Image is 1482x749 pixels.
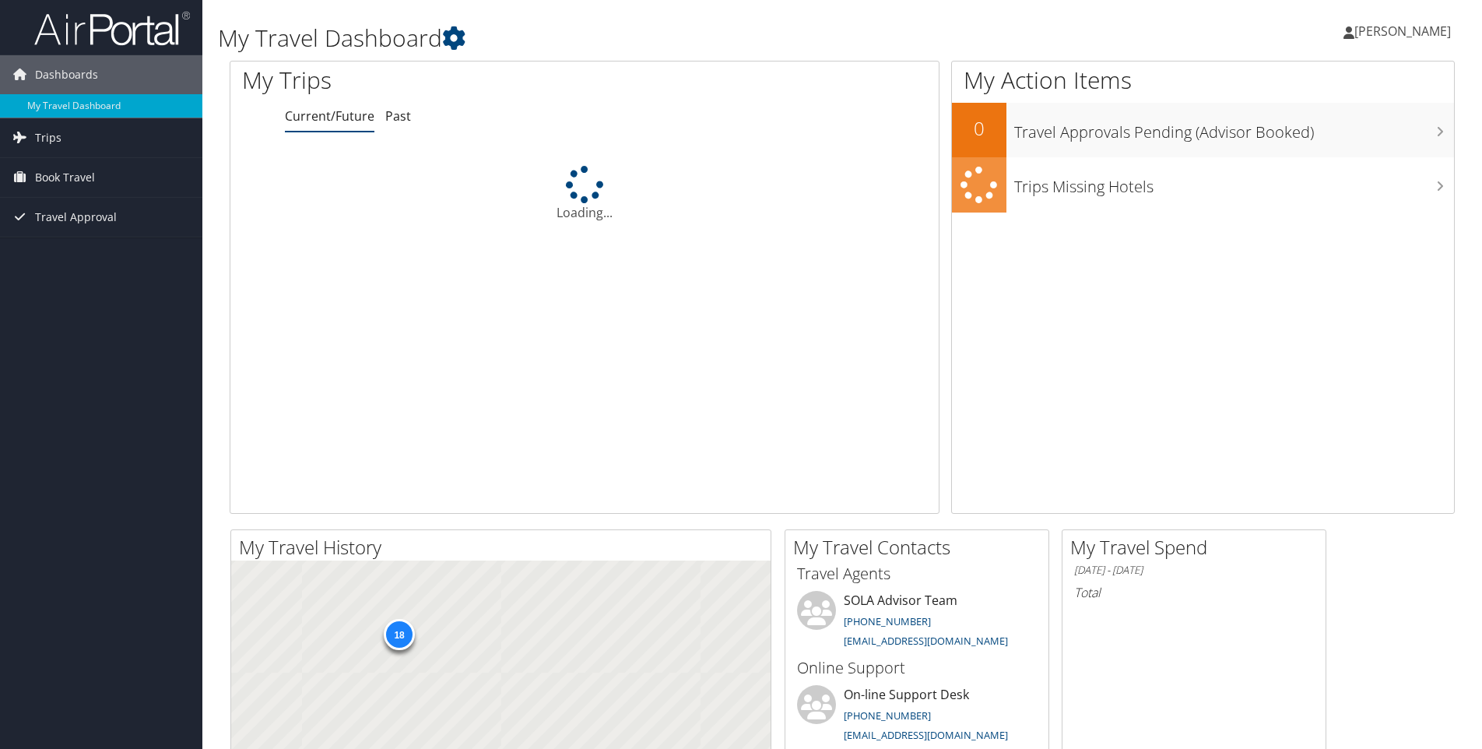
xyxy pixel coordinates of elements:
a: [PHONE_NUMBER] [844,709,931,723]
h3: Travel Agents [797,563,1037,585]
a: Trips Missing Hotels [952,157,1454,213]
a: [EMAIL_ADDRESS][DOMAIN_NAME] [844,728,1008,742]
div: Loading... [230,166,939,222]
a: [PERSON_NAME] [1343,8,1466,55]
h2: 0 [952,115,1006,142]
a: 0Travel Approvals Pending (Advisor Booked) [952,103,1454,157]
h6: [DATE] - [DATE] [1074,563,1314,578]
h3: Trips Missing Hotels [1014,168,1454,198]
h1: My Travel Dashboard [218,22,1050,55]
a: [PHONE_NUMBER] [844,614,931,628]
a: [EMAIL_ADDRESS][DOMAIN_NAME] [844,634,1008,648]
h2: My Travel Spend [1070,534,1326,561]
img: airportal-logo.png [34,10,190,47]
h1: My Trips [242,64,632,97]
div: 18 [384,619,415,650]
span: Dashboards [35,55,98,94]
a: Past [385,107,411,125]
h2: My Travel Contacts [793,534,1048,561]
h3: Travel Approvals Pending (Advisor Booked) [1014,114,1454,143]
span: [PERSON_NAME] [1354,23,1451,40]
span: Travel Approval [35,198,117,237]
h6: Total [1074,584,1314,601]
li: SOLA Advisor Team [789,591,1045,655]
a: Current/Future [285,107,374,125]
h1: My Action Items [952,64,1454,97]
span: Trips [35,118,61,157]
li: On-line Support Desk [789,685,1045,749]
span: Book Travel [35,158,95,197]
h2: My Travel History [239,534,771,561]
h3: Online Support [797,657,1037,679]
